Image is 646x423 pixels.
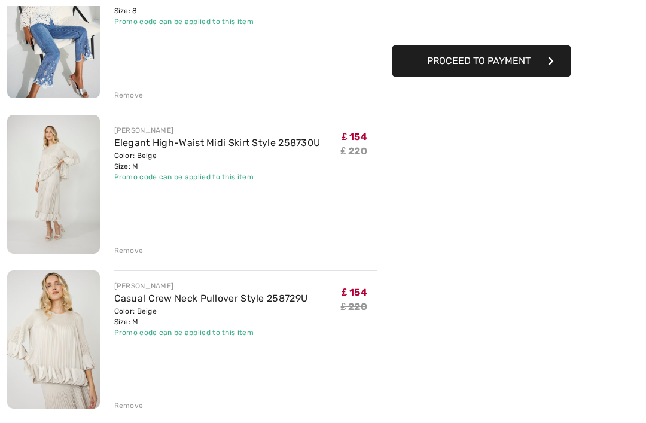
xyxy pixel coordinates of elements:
[427,55,531,66] span: Proceed to Payment
[392,14,571,41] iframe: PayPal
[341,145,367,157] s: ₤ 220
[114,281,308,291] div: [PERSON_NAME]
[7,115,100,254] img: Elegant High-Waist Midi Skirt Style 258730U
[114,172,321,182] div: Promo code can be applied to this item
[114,293,308,304] a: Casual Crew Neck Pullover Style 258729U
[392,45,571,77] button: Proceed to Payment
[341,301,367,312] s: ₤ 220
[114,16,313,27] div: Promo code can be applied to this item
[114,90,144,101] div: Remove
[114,150,321,172] div: Color: Beige Size: M
[114,327,308,338] div: Promo code can be applied to this item
[114,125,321,136] div: [PERSON_NAME]
[114,400,144,411] div: Remove
[114,137,321,148] a: Elegant High-Waist Midi Skirt Style 258730U
[114,245,144,256] div: Remove
[114,306,308,327] div: Color: Beige Size: M
[7,270,100,409] img: Casual Crew Neck Pullover Style 258729U
[342,131,367,142] span: ₤ 154
[342,287,367,298] span: ₤ 154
